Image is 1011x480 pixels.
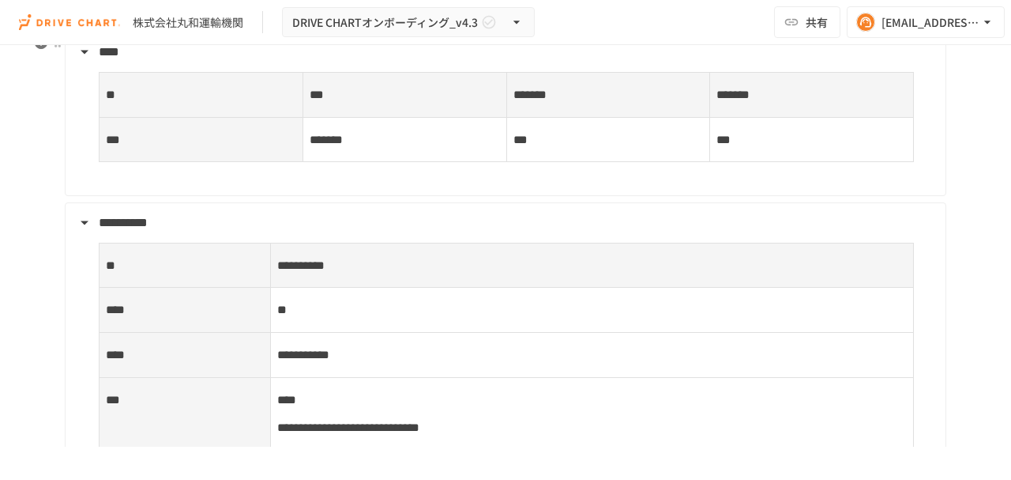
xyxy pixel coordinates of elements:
[774,6,840,38] button: 共有
[292,13,478,32] span: DRIVE CHARTオンボーディング_v4.3
[881,13,979,32] div: [EMAIL_ADDRESS][DOMAIN_NAME]
[282,7,535,38] button: DRIVE CHARTオンボーディング_v4.3
[847,6,1005,38] button: [EMAIL_ADDRESS][DOMAIN_NAME]
[806,13,828,31] span: 共有
[19,9,120,35] img: i9VDDS9JuLRLX3JIUyK59LcYp6Y9cayLPHs4hOxMB9W
[133,14,243,31] div: 株式会社丸和運輸機関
